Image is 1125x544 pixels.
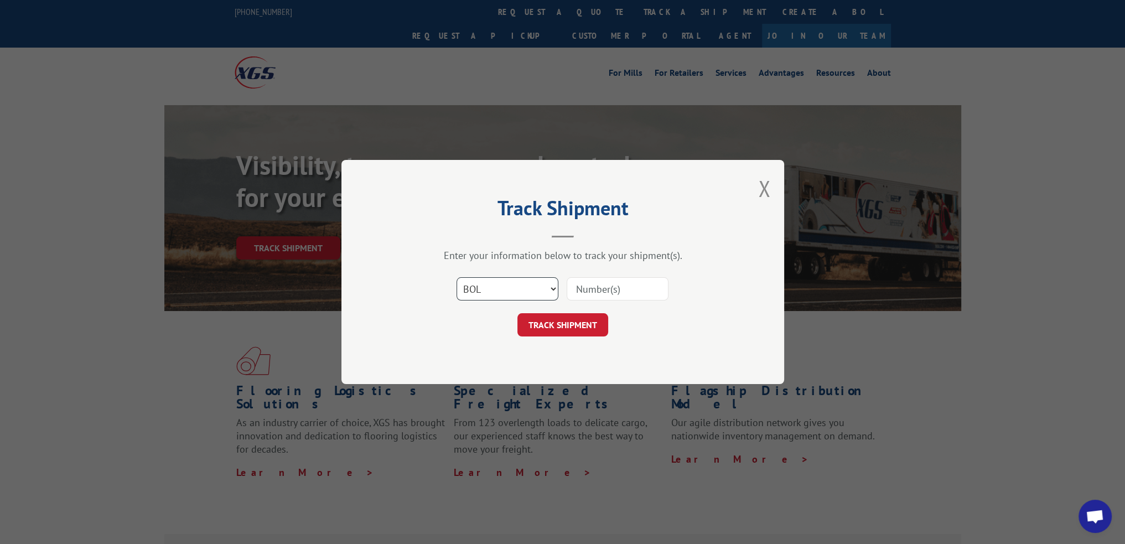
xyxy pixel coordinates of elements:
[1079,500,1112,533] div: Open chat
[517,313,608,336] button: TRACK SHIPMENT
[397,200,729,221] h2: Track Shipment
[567,277,668,301] input: Number(s)
[758,174,770,203] button: Close modal
[397,249,729,262] div: Enter your information below to track your shipment(s).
